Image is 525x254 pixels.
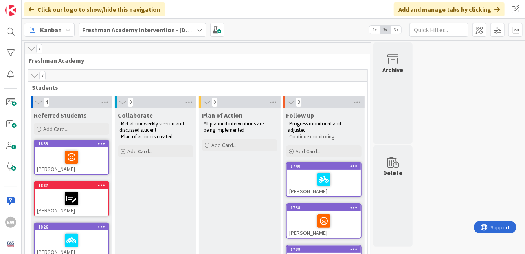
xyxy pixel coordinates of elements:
[391,26,401,34] span: 3x
[287,211,361,238] div: [PERSON_NAME]
[119,133,173,140] span: -Plan of action is created
[34,140,109,175] a: 1833[PERSON_NAME]
[290,247,361,252] div: 1739
[38,141,108,147] div: 1833
[35,147,108,174] div: [PERSON_NAME]
[288,120,342,133] span: -Progress monitored and adjusted
[383,65,404,74] div: Archive
[409,23,468,37] input: Quick Filter...
[287,246,361,253] div: 1739
[5,238,16,249] img: avatar
[82,26,219,34] b: Freshman Academy Intervention - [DATE]-[DATE]
[369,26,380,34] span: 1x
[127,148,152,155] span: Add Card...
[204,120,265,133] span: All planned interventions are being implemented
[380,26,391,34] span: 2x
[35,140,108,174] div: 1833[PERSON_NAME]
[5,217,16,228] div: EW
[43,98,50,107] span: 4
[5,5,16,16] img: Visit kanbanzone.com
[287,163,361,196] div: 1740[PERSON_NAME]
[118,111,153,119] span: Collaborate
[287,204,361,238] div: 1738[PERSON_NAME]
[35,182,108,216] div: 1827[PERSON_NAME]
[202,111,242,119] span: Plan of Action
[29,56,361,64] span: Freshman Academy
[287,163,361,170] div: 1740
[39,71,46,80] span: 7
[43,125,68,132] span: Add Card...
[127,98,134,107] span: 0
[35,189,108,216] div: [PERSON_NAME]
[36,44,42,53] span: 7
[38,183,108,188] div: 1827
[34,111,87,119] span: Referred Students
[211,142,237,149] span: Add Card...
[40,25,62,34] span: Kanban
[287,204,361,211] div: 1738
[286,111,314,119] span: Follow up
[288,134,360,140] p: -Continue monitoring
[17,1,36,11] span: Support
[296,148,321,155] span: Add Card...
[24,2,165,16] div: Click our logo to show/hide this navigation
[34,181,109,216] a: 1827[PERSON_NAME]
[286,203,362,239] a: 1738[PERSON_NAME]
[394,2,505,16] div: Add and manage tabs by clicking
[290,163,361,169] div: 1740
[286,162,362,197] a: 1740[PERSON_NAME]
[35,182,108,189] div: 1827
[32,83,358,91] span: Students
[35,140,108,147] div: 1833
[287,170,361,196] div: [PERSON_NAME]
[38,224,108,230] div: 1826
[296,98,302,107] span: 3
[290,205,361,210] div: 1738
[384,168,403,178] div: Delete
[211,98,218,107] span: 0
[35,223,108,230] div: 1826
[119,120,185,133] span: -Met at our weekly session and discussed student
